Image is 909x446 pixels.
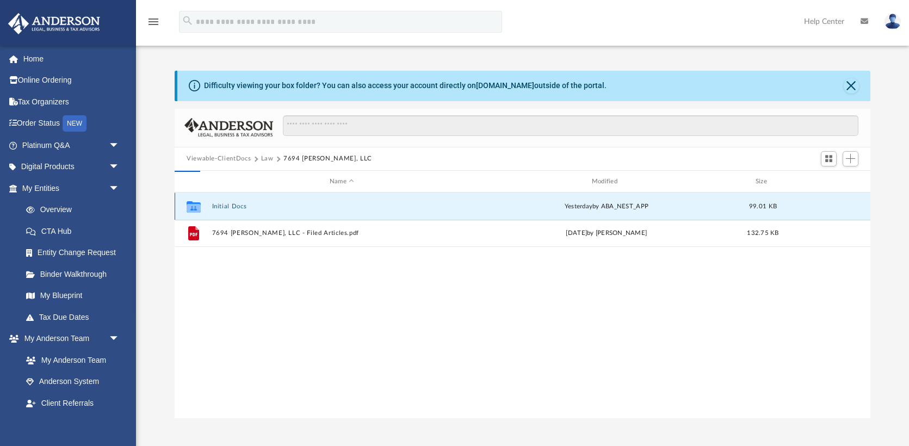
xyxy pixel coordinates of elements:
[8,113,136,135] a: Order StatusNEW
[15,220,136,242] a: CTA Hub
[212,177,472,187] div: Name
[187,154,251,164] button: Viewable-ClientDocs
[109,134,131,157] span: arrow_drop_down
[477,229,737,239] div: [DATE] by [PERSON_NAME]
[15,242,136,264] a: Entity Change Request
[15,199,136,221] a: Overview
[15,306,136,328] a: Tax Due Dates
[15,285,131,307] a: My Blueprint
[476,81,534,90] a: [DOMAIN_NAME]
[283,154,372,164] button: 7694 [PERSON_NAME], LLC
[15,392,131,414] a: Client Referrals
[15,263,136,285] a: Binder Walkthrough
[741,177,785,187] div: Size
[885,14,901,29] img: User Pic
[749,203,777,209] span: 99.01 KB
[15,371,131,393] a: Anderson System
[565,203,592,209] span: yesterday
[15,349,125,371] a: My Anderson Team
[8,70,136,91] a: Online Ordering
[747,231,778,237] span: 132.75 KB
[109,177,131,200] span: arrow_drop_down
[204,80,607,91] div: Difficulty viewing your box folder? You can also access your account directly on outside of the p...
[147,15,160,28] i: menu
[147,21,160,28] a: menu
[477,177,737,187] div: Modified
[821,151,837,166] button: Switch to Grid View
[789,177,865,187] div: id
[8,48,136,70] a: Home
[261,154,274,164] button: Law
[182,15,194,27] i: search
[8,177,136,199] a: My Entitiesarrow_drop_down
[63,115,86,132] div: NEW
[109,328,131,350] span: arrow_drop_down
[109,156,131,178] span: arrow_drop_down
[8,156,136,178] a: Digital Productsarrow_drop_down
[843,151,859,166] button: Add
[8,328,131,350] a: My Anderson Teamarrow_drop_down
[5,13,103,34] img: Anderson Advisors Platinum Portal
[8,91,136,113] a: Tax Organizers
[283,115,858,136] input: Search files and folders
[175,193,870,418] div: grid
[844,78,859,94] button: Close
[8,134,136,156] a: Platinum Q&Aarrow_drop_down
[212,230,472,237] button: 7694 [PERSON_NAME], LLC - Filed Articles.pdf
[477,202,737,212] div: by ABA_NEST_APP
[212,203,472,210] button: Initial Docs
[180,177,207,187] div: id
